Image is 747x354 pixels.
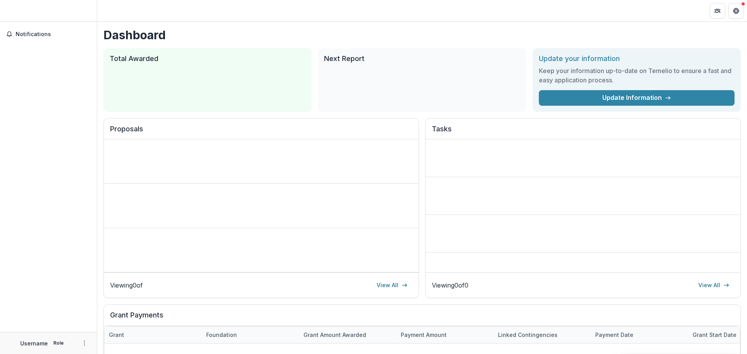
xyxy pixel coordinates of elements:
[103,28,741,42] h1: Dashboard
[110,125,412,140] h2: Proposals
[16,31,91,38] span: Notifications
[539,90,735,106] a: Update Information
[110,311,734,326] h2: Grant Payments
[728,3,744,19] button: Get Help
[324,54,520,63] h2: Next Report
[694,279,734,291] a: View All
[20,339,48,347] p: Username
[80,338,89,348] button: More
[110,54,305,63] h2: Total Awarded
[372,279,412,291] a: View All
[3,28,94,40] button: Notifications
[539,54,735,63] h2: Update your information
[432,125,734,140] h2: Tasks
[710,3,725,19] button: Partners
[539,66,735,85] h3: Keep your information up-to-date on Temelio to ensure a fast and easy application process.
[110,281,143,290] p: Viewing 0 of
[432,281,468,290] p: Viewing 0 of 0
[51,340,66,347] p: Role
